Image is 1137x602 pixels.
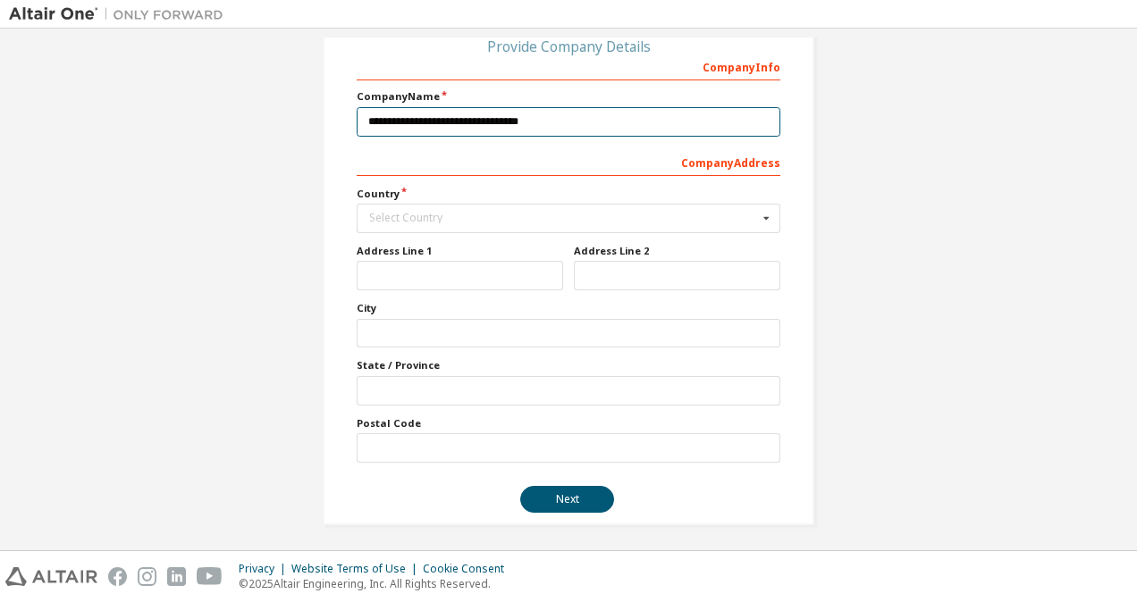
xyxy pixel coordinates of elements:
img: instagram.svg [138,567,156,586]
label: Address Line 1 [357,244,563,258]
div: Cookie Consent [423,562,515,576]
div: Company Address [357,147,780,176]
label: Address Line 2 [574,244,780,258]
div: Provide Company Details [357,41,780,52]
div: Privacy [239,562,291,576]
img: altair_logo.svg [5,567,97,586]
div: Company Info [357,52,780,80]
label: Country [357,187,780,201]
div: Select Country [369,213,758,223]
label: Company Name [357,89,780,104]
label: City [357,301,780,315]
button: Next [520,486,614,513]
p: © 2025 Altair Engineering, Inc. All Rights Reserved. [239,576,515,591]
label: Postal Code [357,416,780,431]
img: linkedin.svg [167,567,186,586]
div: Website Terms of Use [291,562,423,576]
label: State / Province [357,358,780,372]
img: Altair One [9,5,232,23]
img: facebook.svg [108,567,127,586]
img: youtube.svg [197,567,223,586]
